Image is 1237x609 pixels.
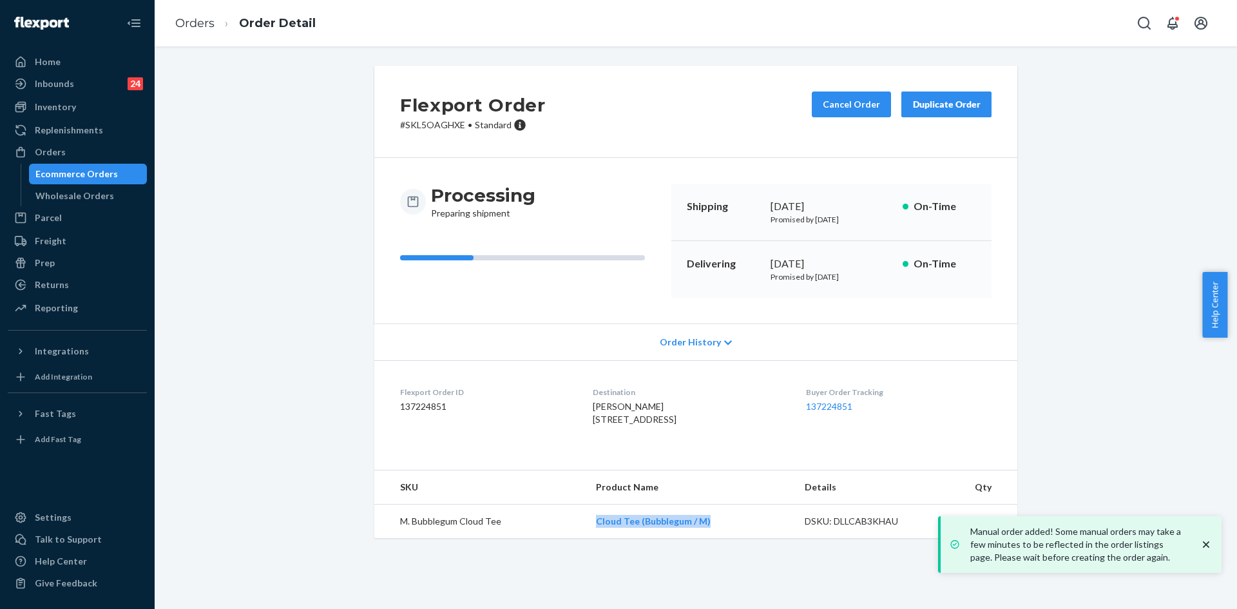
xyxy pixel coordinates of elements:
button: Open Search Box [1131,10,1157,36]
p: Manual order added! Some manual orders may take a few minutes to be reflected in the order listin... [970,525,1187,564]
div: Reporting [35,302,78,314]
th: SKU [374,470,586,505]
h2: Flexport Order [400,92,546,119]
div: Replenishments [35,124,103,137]
a: Orders [8,142,147,162]
div: Add Fast Tag [35,434,81,445]
img: Flexport logo [14,17,69,30]
a: Ecommerce Orders [29,164,148,184]
a: Parcel [8,208,147,228]
div: Freight [35,235,66,247]
div: Home [35,55,61,68]
th: Qty [936,470,1017,505]
p: Shipping [687,199,760,214]
dt: Destination [593,387,785,398]
dt: Buyer Order Tracking [806,387,992,398]
p: On-Time [914,256,976,271]
button: Fast Tags [8,403,147,424]
div: Wholesale Orders [35,189,114,202]
div: [DATE] [771,199,892,214]
a: Settings [8,507,147,528]
th: Product Name [586,470,794,505]
a: Wholesale Orders [29,186,148,206]
a: Add Fast Tag [8,429,147,450]
a: 137224851 [806,401,852,412]
a: Home [8,52,147,72]
button: Open notifications [1160,10,1185,36]
a: Inventory [8,97,147,117]
svg: close toast [1200,538,1213,551]
div: Give Feedback [35,577,97,590]
div: Ecommerce Orders [35,168,118,180]
button: Close Navigation [121,10,147,36]
th: Details [794,470,936,505]
p: Delivering [687,256,760,271]
div: Duplicate Order [912,98,981,111]
div: [DATE] [771,256,892,271]
td: 1 [936,505,1017,539]
a: Returns [8,275,147,295]
div: Inbounds [35,77,74,90]
h3: Processing [431,184,535,207]
a: Reporting [8,298,147,318]
button: Give Feedback [8,573,147,594]
ol: breadcrumbs [165,5,326,43]
button: Cancel Order [812,92,891,117]
div: Parcel [35,211,62,224]
a: Freight [8,231,147,251]
div: Add Integration [35,371,92,382]
p: # SKL5OAGHXE [400,119,546,131]
button: Open account menu [1188,10,1214,36]
span: [PERSON_NAME] [STREET_ADDRESS] [593,401,676,425]
a: Talk to Support [8,529,147,550]
a: Cloud Tee (Bubblegum / M) [596,516,711,527]
a: Orders [175,16,215,30]
div: Prep [35,256,55,269]
p: Promised by [DATE] [771,271,892,282]
dd: 137224851 [400,400,572,413]
div: Settings [35,511,72,524]
div: Orders [35,146,66,159]
button: Integrations [8,341,147,362]
span: Order History [660,336,721,349]
button: Help Center [1202,272,1227,338]
a: Help Center [8,551,147,572]
div: 24 [128,77,143,90]
a: Add Integration [8,367,147,387]
div: Returns [35,278,69,291]
dt: Flexport Order ID [400,387,572,398]
a: Replenishments [8,120,147,140]
div: Talk to Support [35,533,102,546]
a: Order Detail [239,16,316,30]
span: Standard [475,119,512,130]
span: • [468,119,472,130]
div: Integrations [35,345,89,358]
button: Duplicate Order [901,92,992,117]
div: Preparing shipment [431,184,535,220]
a: Prep [8,253,147,273]
p: On-Time [914,199,976,214]
div: Inventory [35,101,76,113]
td: M. Bubblegum Cloud Tee [374,505,586,539]
div: Fast Tags [35,407,76,420]
div: DSKU: DLLCAB3KHAU [805,515,926,528]
div: Help Center [35,555,87,568]
a: Inbounds24 [8,73,147,94]
p: Promised by [DATE] [771,214,892,225]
